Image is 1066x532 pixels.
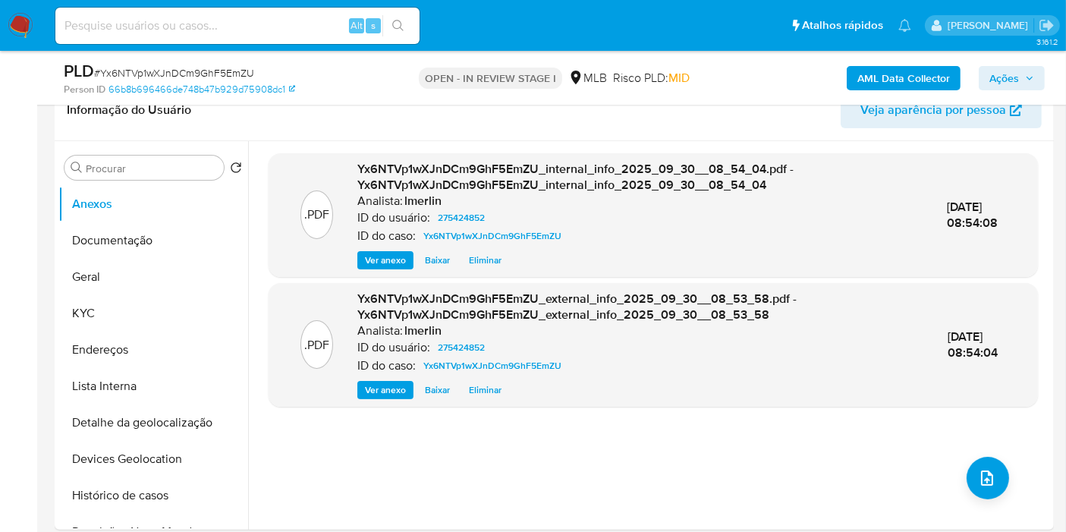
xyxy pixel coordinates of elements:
[58,477,248,514] button: Histórico de casos
[357,210,430,225] p: ID do usuário:
[357,358,416,373] p: ID do caso:
[947,198,998,232] span: [DATE] 08:54:08
[461,381,509,399] button: Eliminar
[58,295,248,332] button: KYC
[989,66,1019,90] span: Ações
[423,227,561,245] span: Yx6NTVp1wXJnDCm9GhF5EmZU
[365,382,406,398] span: Ver anexo
[668,69,690,87] span: MID
[1039,17,1055,33] a: Sair
[108,83,295,96] a: 66b8b696466de748b47b929d75908dc1
[365,253,406,268] span: Ver anexo
[357,340,430,355] p: ID do usuário:
[898,19,911,32] a: Notificações
[371,18,376,33] span: s
[425,253,450,268] span: Baixar
[58,405,248,441] button: Detalhe da geolocalização
[304,337,329,354] p: .PDF
[357,290,797,324] span: Yx6NTVp1wXJnDCm9GhF5EmZU_external_info_2025_09_30__08_53_58.pdf - Yx6NTVp1wXJnDCm9GhF5EmZU_extern...
[568,70,607,87] div: MLB
[404,323,442,338] h6: lmerlin
[55,16,420,36] input: Pesquise usuários ou casos...
[841,92,1042,128] button: Veja aparência por pessoa
[58,332,248,368] button: Endereços
[67,102,191,118] h1: Informação do Usuário
[461,251,509,269] button: Eliminar
[948,18,1033,33] p: leticia.merlin@mercadolivre.com
[64,58,94,83] b: PLD
[357,323,403,338] p: Analista:
[304,206,329,223] p: .PDF
[438,209,485,227] span: 275424852
[357,251,414,269] button: Ver anexo
[847,66,961,90] button: AML Data Collector
[58,222,248,259] button: Documentação
[230,162,242,178] button: Retornar ao pedido padrão
[417,227,568,245] a: Yx6NTVp1wXJnDCm9GhF5EmZU
[71,162,83,174] button: Procurar
[419,68,562,89] p: OPEN - IN REVIEW STAGE I
[357,160,794,194] span: Yx6NTVp1wXJnDCm9GhF5EmZU_internal_info_2025_09_30__08_54_04.pdf - Yx6NTVp1wXJnDCm9GhF5EmZU_intern...
[613,70,690,87] span: Risco PLD:
[423,357,561,375] span: Yx6NTVp1wXJnDCm9GhF5EmZU
[802,17,883,33] span: Atalhos rápidos
[357,228,416,244] p: ID do caso:
[357,381,414,399] button: Ver anexo
[351,18,363,33] span: Alt
[382,15,414,36] button: search-icon
[58,186,248,222] button: Anexos
[58,259,248,295] button: Geral
[94,65,254,80] span: # Yx6NTVp1wXJnDCm9GhF5EmZU
[469,382,502,398] span: Eliminar
[86,162,218,175] input: Procurar
[967,457,1009,499] button: upload-file
[432,338,491,357] a: 275424852
[1036,36,1058,48] span: 3.161.2
[64,83,105,96] b: Person ID
[425,382,450,398] span: Baixar
[417,357,568,375] a: Yx6NTVp1wXJnDCm9GhF5EmZU
[979,66,1045,90] button: Ações
[417,251,458,269] button: Baixar
[357,194,403,209] p: Analista:
[404,194,442,209] h6: lmerlin
[857,66,950,90] b: AML Data Collector
[417,381,458,399] button: Baixar
[58,368,248,405] button: Lista Interna
[469,253,502,268] span: Eliminar
[860,92,1006,128] span: Veja aparência por pessoa
[438,338,485,357] span: 275424852
[948,328,998,362] span: [DATE] 08:54:04
[432,209,491,227] a: 275424852
[58,441,248,477] button: Devices Geolocation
